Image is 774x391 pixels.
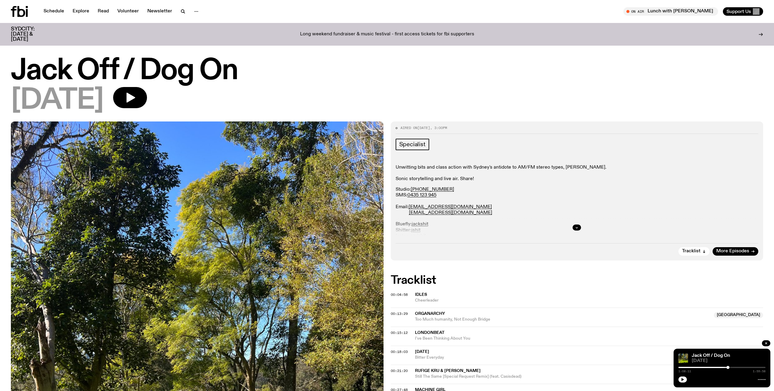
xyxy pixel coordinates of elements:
[678,370,691,373] span: 1:08:11
[11,87,103,114] span: [DATE]
[415,369,481,373] span: Rufige Kru & [PERSON_NAME]
[391,330,408,335] span: 00:15:12
[415,312,445,316] span: Organarchy
[11,27,50,42] h3: SYDCITY: [DATE] & [DATE]
[727,9,751,14] span: Support Us
[407,193,436,198] a: 0435 123 945
[391,275,763,286] h2: Tracklist
[69,7,93,16] a: Explore
[415,298,763,303] span: Cheerleader
[415,331,445,335] span: Londonbeat
[144,7,176,16] a: Newsletter
[430,125,447,130] span: , 3:00pm
[682,249,701,254] span: Tracklist
[714,312,763,318] span: [GEOGRAPHIC_DATA]
[391,331,408,334] button: 00:15:12
[723,7,763,16] button: Support Us
[396,187,759,256] p: Studio: SMS: Email: Bluefly: Shitter: Instagran: Fakebook: Home:
[40,7,68,16] a: Schedule
[415,317,710,322] span: Too Much humanity, Not Enough Bridge
[391,293,408,296] button: 00:04:58
[391,369,408,373] button: 00:21:20
[409,210,492,215] a: [EMAIL_ADDRESS][DOMAIN_NAME]
[391,368,408,373] span: 00:21:20
[417,125,430,130] span: [DATE]
[415,355,763,360] span: Bitter Everyday
[396,139,429,150] a: Specialist
[713,247,758,256] a: More Episodes
[409,205,492,209] a: [EMAIL_ADDRESS][DOMAIN_NAME]
[716,249,749,254] span: More Episodes
[94,7,113,16] a: Read
[415,350,429,354] span: [DATE]
[678,247,710,256] button: Tracklist
[415,374,763,380] span: Still The Same [Special Request Remix] (feat. Casisdead)
[692,353,730,358] a: Jack Off / Dog On
[391,292,408,297] span: 00:04:58
[114,7,142,16] a: Volunteer
[300,32,474,37] p: Long weekend fundraiser & music festival - first access tickets for fbi supporters
[400,125,417,130] span: Aired on
[391,350,408,354] button: 00:18:03
[415,336,763,341] span: I've Been Thinking About You
[411,187,454,192] a: [PHONE_NUMBER]
[11,57,763,85] h1: Jack Off / Dog On
[623,7,718,16] button: On AirLunch with [PERSON_NAME]
[415,292,427,297] span: Idles
[396,165,759,182] p: Unwitting bits and class action with Sydney's antidote to AM/FM stereo types, [PERSON_NAME]. Soni...
[391,312,408,315] button: 00:13:29
[692,359,766,363] span: [DATE]
[391,311,408,316] span: 00:13:29
[399,141,426,148] span: Specialist
[391,349,408,354] span: 00:18:03
[753,370,766,373] span: 1:59:58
